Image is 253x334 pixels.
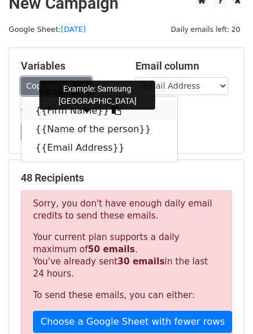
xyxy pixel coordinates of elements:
a: Copy/paste... [21,77,91,95]
p: To send these emails, you can either: [33,289,220,302]
a: [DATE] [61,25,86,34]
h5: Variables [21,60,118,72]
strong: 30 emails [118,256,164,267]
a: Choose a Google Sheet with fewer rows [33,311,232,333]
div: Example: Samsung [GEOGRAPHIC_DATA] [39,81,155,110]
a: {{Name of the person}} [21,120,177,139]
h5: 48 Recipients [21,172,232,184]
small: Google Sheet: [9,25,86,34]
h5: Email column [135,60,233,72]
a: Daily emails left: 20 [167,25,244,34]
p: Sorry, you don't have enough daily email credits to send these emails. [33,198,220,222]
strong: 50 emails [88,244,135,255]
span: Daily emails left: 20 [167,23,244,36]
a: {{Firm Name}} [21,101,177,120]
iframe: Chat Widget [195,278,253,334]
a: {{Email Address}} [21,139,177,157]
p: Your current plan supports a daily maximum of . You've already sent in the last 24 hours. [33,231,220,280]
